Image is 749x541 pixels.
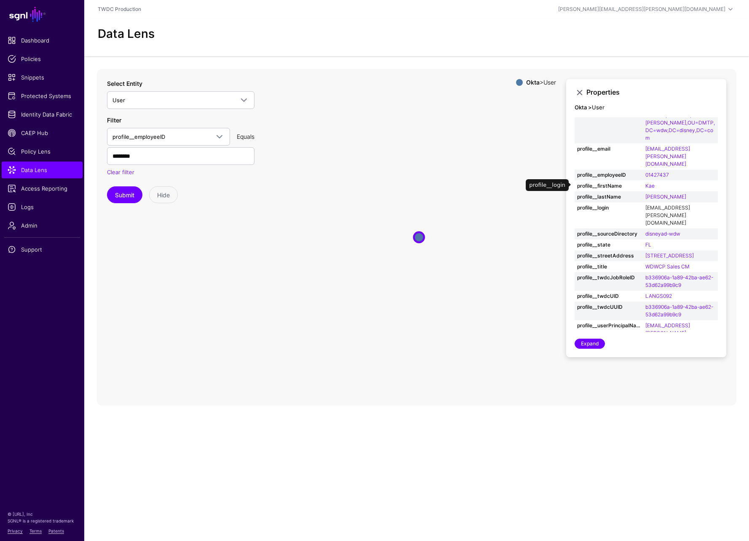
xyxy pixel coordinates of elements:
[645,274,713,288] a: b336906a-1a89-42ba-ae62-53d62a99b9c9
[577,303,640,311] strong: profile__twdcUUID
[645,183,655,189] a: Kae
[2,125,83,141] a: CAEP Hub
[107,186,142,203] button: Submit
[558,5,725,13] div: [PERSON_NAME][EMAIL_ADDRESS][PERSON_NAME][DOMAIN_NAME]
[577,322,640,329] strong: profile__userPrincipalName
[98,6,141,12] a: TWDC Production
[577,241,640,249] strong: profile__state
[107,169,134,175] a: Clear filter
[107,79,142,88] label: Select Entity
[8,184,77,193] span: Access Reporting
[577,230,640,238] strong: profile__sourceDirectory
[8,129,77,137] span: CAEP Hub
[8,166,77,174] span: Data Lens
[8,528,23,533] a: Privacy
[8,221,77,230] span: Admin
[8,511,77,517] p: © [URL], Inc
[29,528,42,533] a: Terms
[2,199,83,215] a: Logs
[526,179,569,191] div: profile__login
[8,36,77,45] span: Dashboard
[577,171,640,179] strong: profile__employeeID
[586,88,718,96] h3: Properties
[107,116,121,125] label: Filter
[98,27,155,41] h2: Data Lens
[112,97,125,103] span: User
[645,104,715,141] a: CN=LANGS092,OU=Users,OU=Parks,OU=WDW,OU=[PERSON_NAME],OU=DMTP,DC=wdw,DC=disney,DC=com
[577,263,640,270] strong: profile__title
[2,32,83,49] a: Dashboard
[577,182,640,190] strong: profile__firstName
[8,203,77,211] span: Logs
[577,193,640,201] strong: profile__lastName
[645,204,690,226] a: [EMAIL_ADDRESS][PERSON_NAME][DOMAIN_NAME]
[2,217,83,234] a: Admin
[577,145,640,153] strong: profile__email
[8,73,77,82] span: Snippets
[524,79,558,86] div: > User
[2,50,83,67] a: Policies
[8,55,77,63] span: Policies
[645,304,713,318] a: b336906a-1a89-42ba-ae62-53d62a99b9c9
[645,322,690,344] a: [EMAIL_ADDRESS][PERSON_NAME][DOMAIN_NAME]
[577,292,640,300] strong: profile__twdcUID
[577,252,640,260] strong: profile__streetAddress
[2,69,83,86] a: Snippets
[8,147,77,156] span: Policy Lens
[645,231,680,237] a: disneyad-wdw
[8,110,77,119] span: Identity Data Fabric
[233,132,258,141] div: Equals
[2,143,83,160] a: Policy Lens
[645,241,651,248] a: FL
[149,186,178,203] button: Hide
[8,517,77,524] p: SGNL® is a registered trademark
[645,252,694,259] a: [STREET_ADDRESS]
[8,92,77,100] span: Protected Systems
[645,263,690,270] a: WDWCP Sales CM
[2,106,83,123] a: Identity Data Fabric
[645,172,669,178] a: 01427437
[645,146,690,167] a: [EMAIL_ADDRESS][PERSON_NAME][DOMAIN_NAME]
[575,104,718,111] h4: User
[2,88,83,104] a: Protected Systems
[645,293,672,299] a: LANGS092
[2,180,83,197] a: Access Reporting
[526,79,540,86] strong: Okta
[575,339,605,349] a: Expand
[2,162,83,178] a: Data Lens
[112,133,165,140] span: profile__employeeID
[5,5,79,24] a: SGNL
[575,104,592,111] strong: Okta >
[577,274,640,281] strong: profile__twdcJobRoleID
[8,245,77,254] span: Support
[645,194,686,200] a: [PERSON_NAME]
[577,204,640,212] strong: profile__login
[48,528,64,533] a: Patents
